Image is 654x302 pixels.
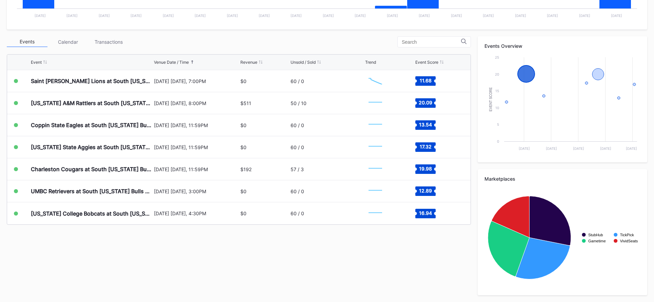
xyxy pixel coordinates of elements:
[497,139,499,143] text: 0
[365,205,385,222] svg: Chart title
[154,100,239,106] div: [DATE] [DATE], 8:00PM
[365,117,385,134] svg: Chart title
[365,139,385,156] svg: Chart title
[365,183,385,200] svg: Chart title
[31,188,152,195] div: UMBC Retrievers at South [US_STATE] Bulls Mens Basketball
[240,210,246,216] div: $0
[546,146,557,150] text: [DATE]
[31,100,152,106] div: [US_STATE] A&M Rattlers at South [US_STATE] Bulls Mens Basketball
[419,188,432,194] text: 12.89
[495,106,499,110] text: 10
[365,95,385,112] svg: Chart title
[154,166,239,172] div: [DATE] [DATE], 11:59PM
[240,122,246,128] div: $0
[31,210,152,217] div: [US_STATE] College Bobcats at South [US_STATE] Bulls Mens Basketball
[31,122,152,128] div: Coppin State Eagles at South [US_STATE] Bulls Mens Basketball
[484,54,640,156] svg: Chart title
[291,122,304,128] div: 60 / 0
[419,166,432,172] text: 19.98
[154,122,239,128] div: [DATE] [DATE], 11:59PM
[484,176,640,182] div: Marketplaces
[240,144,246,150] div: $0
[240,100,251,106] div: $511
[573,146,584,150] text: [DATE]
[620,239,638,243] text: VividSeats
[484,187,640,288] svg: Chart title
[519,146,530,150] text: [DATE]
[291,166,304,172] div: 57 / 3
[31,166,152,173] div: Charleston Cougars at South [US_STATE] Bulls Mens Basketball
[291,100,306,106] div: 50 / 10
[154,144,239,150] div: [DATE] [DATE], 11:59PM
[419,100,432,105] text: 20.09
[365,161,385,178] svg: Chart title
[154,210,239,216] div: [DATE] [DATE], 4:30PM
[291,188,304,194] div: 60 / 0
[620,233,634,237] text: TickPick
[588,239,606,243] text: Gametime
[291,144,304,150] div: 60 / 0
[489,87,493,112] text: Event Score
[154,188,239,194] div: [DATE] [DATE], 3:00PM
[419,144,431,149] text: 17.32
[419,122,432,127] text: 13.54
[626,146,637,150] text: [DATE]
[240,166,252,172] div: $192
[497,122,499,126] text: 5
[240,188,246,194] div: $0
[291,210,304,216] div: 60 / 0
[419,210,432,216] text: 16.94
[588,233,603,237] text: StubHub
[600,146,611,150] text: [DATE]
[31,144,152,150] div: [US_STATE] State Aggies at South [US_STATE] Bulls Mens Basketball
